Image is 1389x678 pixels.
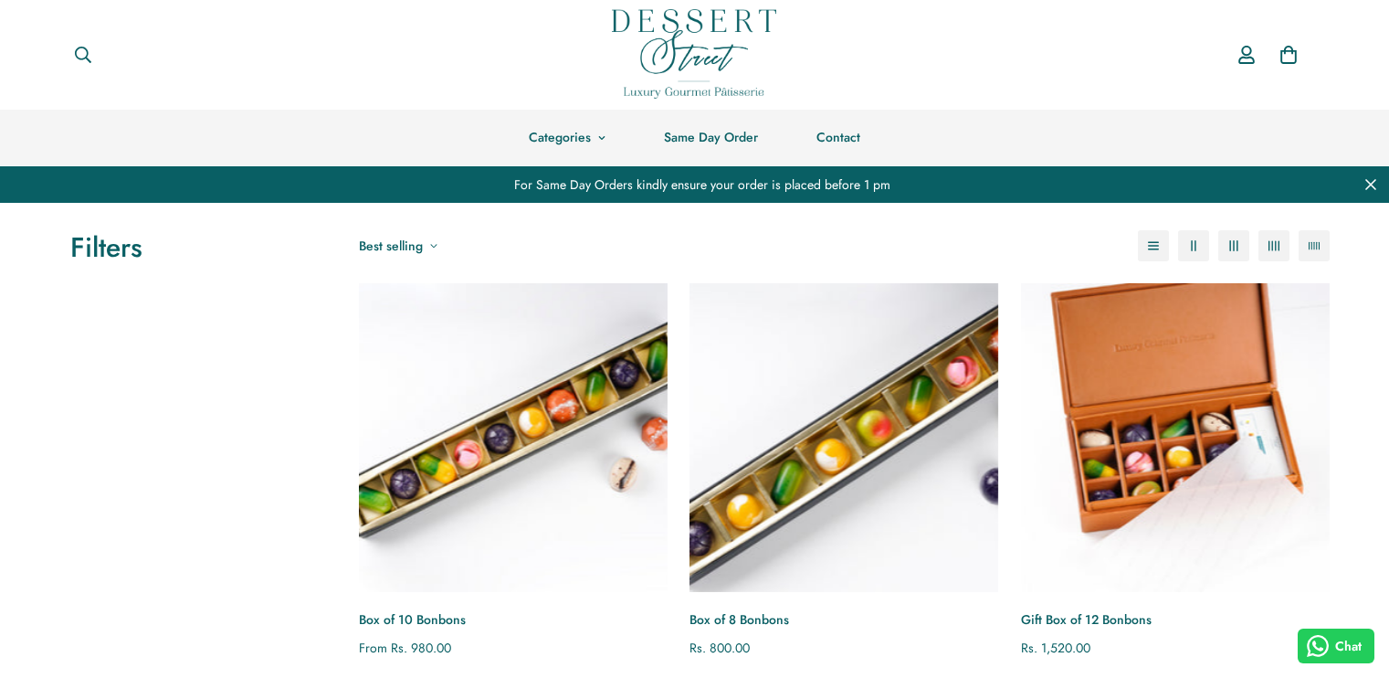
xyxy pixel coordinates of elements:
img: Dessert Street [612,9,776,99]
a: Gift Box of 12 Bonbons [1021,610,1330,630]
a: Box of 8 Bonbons [689,283,998,592]
a: Same Day Order [635,110,787,165]
button: Search [59,35,107,75]
button: 2-column [1178,230,1209,261]
a: Gift Box of 12 Bonbons [1021,283,1330,592]
a: Box of 8 Bonbons [689,610,998,630]
span: Rs. 800.00 [689,639,750,657]
span: Chat [1335,637,1362,656]
a: Account [1226,28,1268,81]
div: For Same Day Orders kindly ensure your order is placed before 1 pm [14,166,1375,203]
a: Box of 10 Bonbons [359,610,668,630]
a: Contact [787,110,889,165]
a: Categories [500,110,635,165]
span: Best selling [359,237,423,256]
button: 3-column [1218,230,1249,261]
span: From Rs. 980.00 [359,639,451,657]
button: 1-column [1138,230,1169,261]
button: 5-column [1299,230,1330,261]
button: 4-column [1258,230,1289,261]
button: Chat [1298,629,1375,663]
h3: Filters [70,230,322,265]
span: Rs. 1,520.00 [1021,639,1090,657]
a: 0 [1268,34,1310,76]
a: Box of 10 Bonbons [359,283,668,592]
